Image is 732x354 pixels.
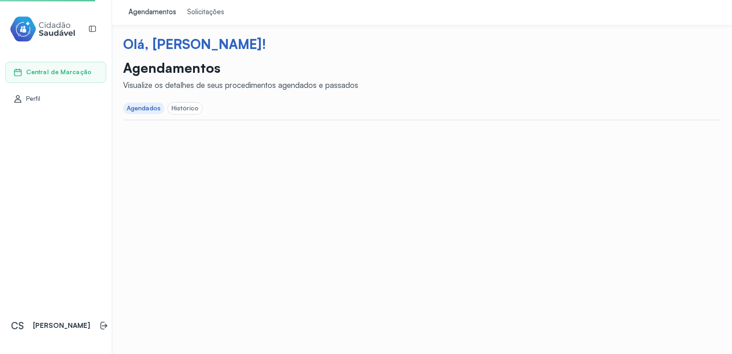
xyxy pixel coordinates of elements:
[11,320,24,332] span: CS
[123,36,721,52] div: Olá, [PERSON_NAME]!
[129,8,176,17] div: Agendamentos
[26,68,91,76] span: Central de Marcação
[123,80,358,90] div: Visualize os detalhes de seus procedimentos agendados e passados
[123,60,358,76] p: Agendamentos
[172,104,199,112] div: Histórico
[187,8,224,17] div: Solicitações
[33,321,90,330] p: [PERSON_NAME]
[13,94,98,103] a: Perfil
[10,15,75,44] img: cidadao-saudavel-filled-logo.svg
[127,104,161,112] div: Agendados
[26,95,41,103] span: Perfil
[13,68,98,77] a: Central de Marcação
